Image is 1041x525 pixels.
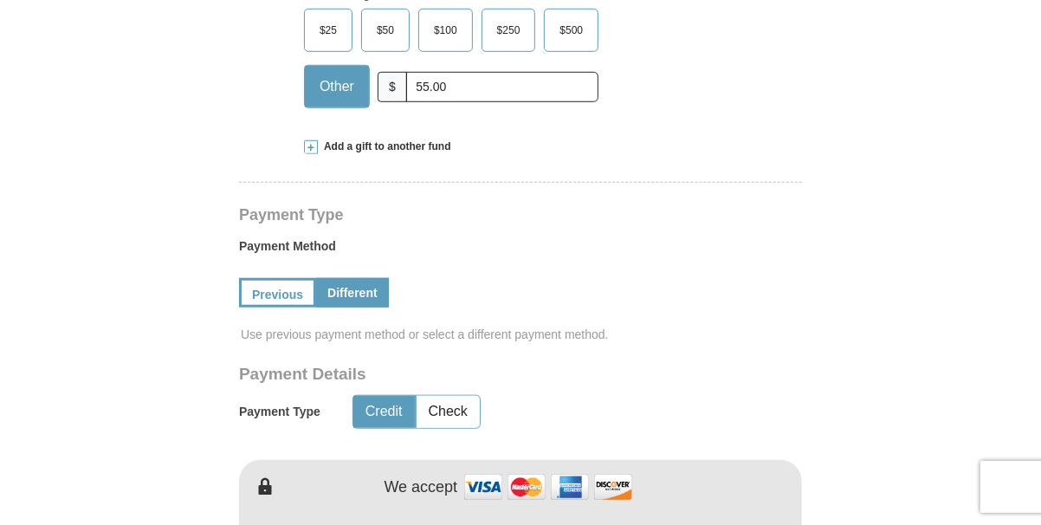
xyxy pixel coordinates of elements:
span: Other [311,74,363,100]
h5: Payment Type [239,405,320,419]
span: Add a gift to another fund [318,139,451,154]
h4: Payment Type [239,208,802,222]
span: $25 [311,17,346,43]
span: $100 [425,17,466,43]
span: $250 [488,17,529,43]
input: Other Amount [406,72,598,102]
img: credit cards accepted [462,469,635,506]
button: Check [417,396,480,428]
a: Previous [239,278,316,308]
span: Use previous payment method or select a different payment method. [241,326,804,343]
h4: We accept [385,478,458,497]
button: Credit [353,396,415,428]
span: $500 [551,17,592,43]
a: Different [316,278,389,308]
span: $ [378,72,407,102]
span: $50 [368,17,403,43]
label: Payment Method [239,237,802,263]
h3: Payment Details [239,365,681,385]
